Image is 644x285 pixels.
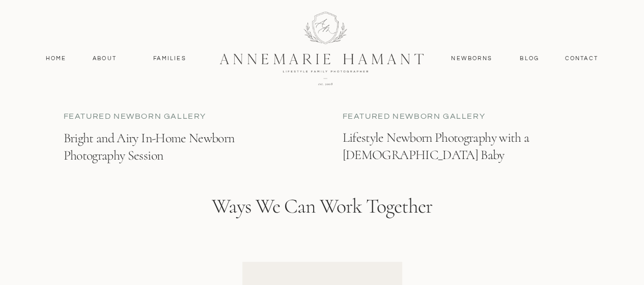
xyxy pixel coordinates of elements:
a: contact [559,54,604,63]
a: Bright and Airy In-Home Newborn Photography Session [64,129,262,165]
a: Lifestyle Newborn Photography with a [DEMOGRAPHIC_DATA] Baby [343,129,554,165]
h2: Ways we can work together [48,194,596,242]
a: Blog [518,54,542,63]
a: Families [147,54,193,63]
a: Featured newborn Gallery [343,111,516,122]
a: About [90,54,120,63]
a: Home [41,54,71,63]
a: Newborns [447,54,496,63]
a: featured newborn Gallery [64,111,232,122]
